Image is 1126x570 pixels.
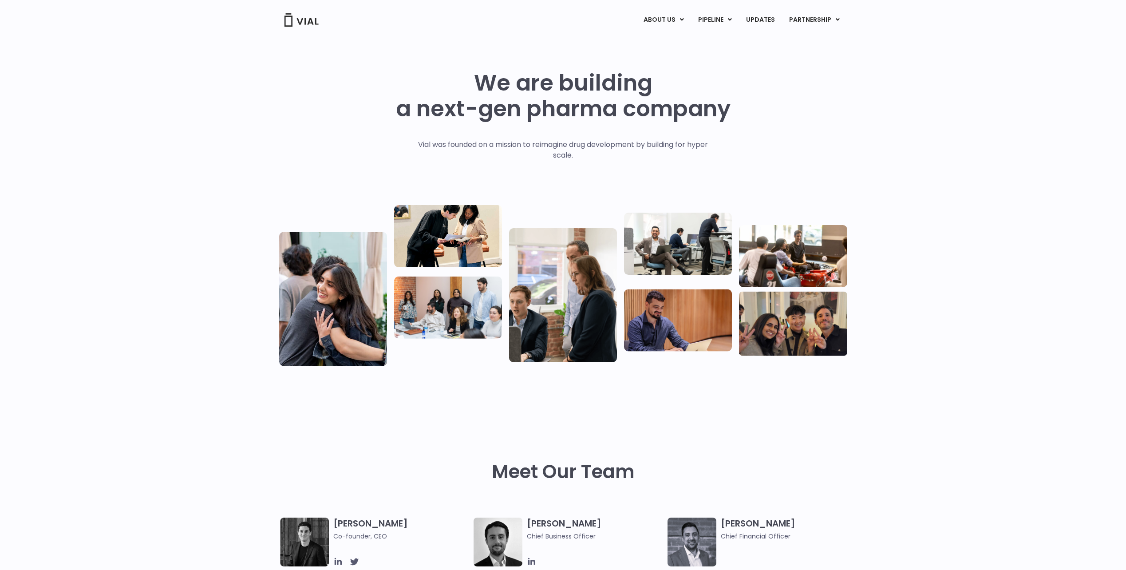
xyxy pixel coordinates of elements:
[739,291,847,356] img: Group of 3 people smiling holding up the peace sign
[721,531,857,541] span: Chief Financial Officer
[333,518,470,541] h3: [PERSON_NAME]
[668,518,716,566] img: Headshot of smiling man named Samir
[721,518,857,541] h3: [PERSON_NAME]
[409,139,717,161] p: Vial was founded on a mission to reimagine drug development by building for hyper scale.
[284,13,319,27] img: Vial Logo
[624,213,732,275] img: Three people working in an office
[396,70,731,122] h1: We are building a next-gen pharma company
[624,289,732,351] img: Man working at a computer
[394,276,502,338] img: Eight people standing and sitting in an office
[509,228,617,362] img: Group of three people standing around a computer looking at the screen
[394,205,502,267] img: Two people looking at a paper talking.
[492,461,635,483] h2: Meet Our Team
[782,12,847,28] a: PARTNERSHIPMenu Toggle
[333,531,470,541] span: Co-founder, CEO
[691,12,739,28] a: PIPELINEMenu Toggle
[527,531,663,541] span: Chief Business Officer
[739,12,782,28] a: UPDATES
[279,232,387,366] img: Vial Life
[527,518,663,541] h3: [PERSON_NAME]
[474,518,522,566] img: A black and white photo of a man in a suit holding a vial.
[280,518,329,566] img: A black and white photo of a man in a suit attending a Summit.
[739,225,847,287] img: Group of people playing whirlyball
[636,12,691,28] a: ABOUT USMenu Toggle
